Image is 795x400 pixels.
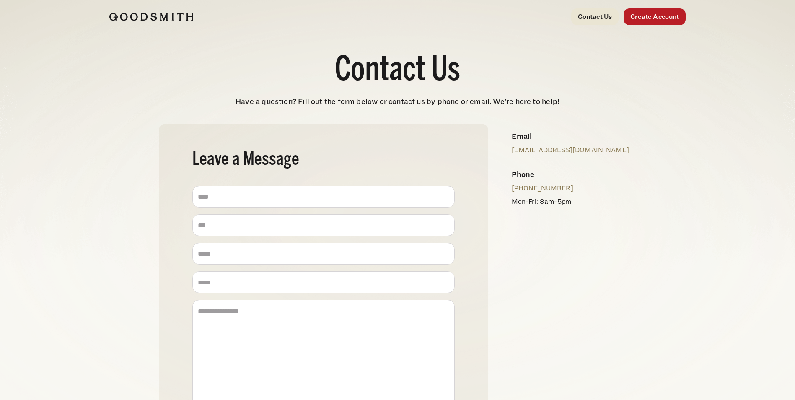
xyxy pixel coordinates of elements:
[512,184,573,192] a: [PHONE_NUMBER]
[624,8,686,25] a: Create Account
[512,197,630,207] p: Mon-Fri: 8am-5pm
[109,13,193,21] img: Goodsmith
[512,130,630,142] h4: Email
[571,8,619,25] a: Contact Us
[512,146,629,154] a: [EMAIL_ADDRESS][DOMAIN_NAME]
[192,151,455,169] h2: Leave a Message
[512,169,630,180] h4: Phone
